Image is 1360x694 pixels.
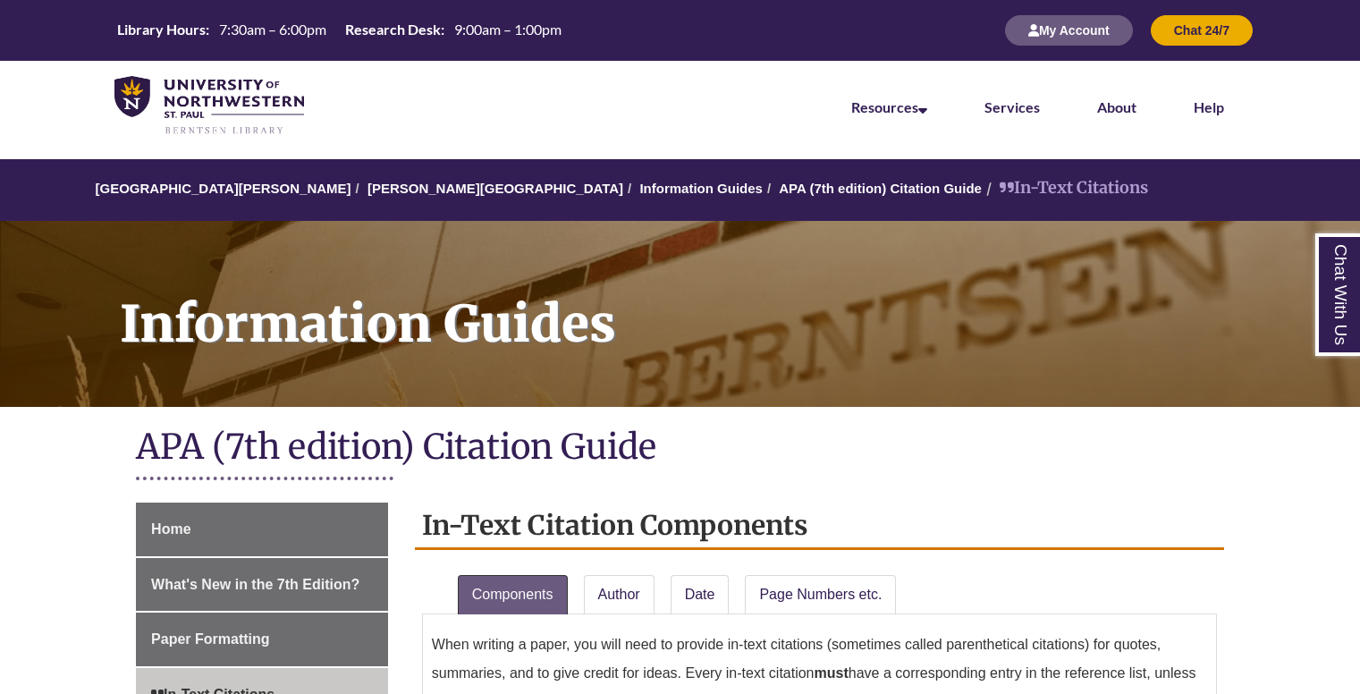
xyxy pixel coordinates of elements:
span: 7:30am – 6:00pm [219,21,326,38]
h1: APA (7th edition) Citation Guide [136,425,1224,472]
span: What's New in the 7th Edition? [151,577,359,592]
a: Chat 24/7 [1151,22,1253,38]
th: Library Hours: [110,20,212,39]
a: What's New in the 7th Edition? [136,558,388,612]
a: Components [458,575,568,614]
a: Information Guides [639,181,763,196]
a: Services [984,98,1040,115]
a: Date [671,575,730,614]
a: Home [136,503,388,556]
h1: Information Guides [100,221,1360,384]
img: UNWSP Library Logo [114,76,304,136]
a: About [1097,98,1136,115]
a: Page Numbers etc. [745,575,896,614]
strong: must [815,665,849,681]
table: Hours Today [110,20,569,39]
a: APA (7th edition) Citation Guide [779,181,982,196]
a: [PERSON_NAME][GEOGRAPHIC_DATA] [367,181,623,196]
a: Paper Formatting [136,613,388,666]
a: My Account [1005,22,1133,38]
a: Hours Today [110,20,569,41]
span: 9:00am – 1:00pm [454,21,562,38]
a: [GEOGRAPHIC_DATA][PERSON_NAME] [95,181,351,196]
button: Chat 24/7 [1151,15,1253,46]
a: Author [584,575,655,614]
a: Help [1194,98,1224,115]
li: In-Text Citations [982,175,1148,201]
span: Home [151,521,190,537]
a: Resources [851,98,927,115]
button: My Account [1005,15,1133,46]
h2: In-Text Citation Components [415,503,1224,550]
th: Research Desk: [338,20,447,39]
span: Paper Formatting [151,631,269,647]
